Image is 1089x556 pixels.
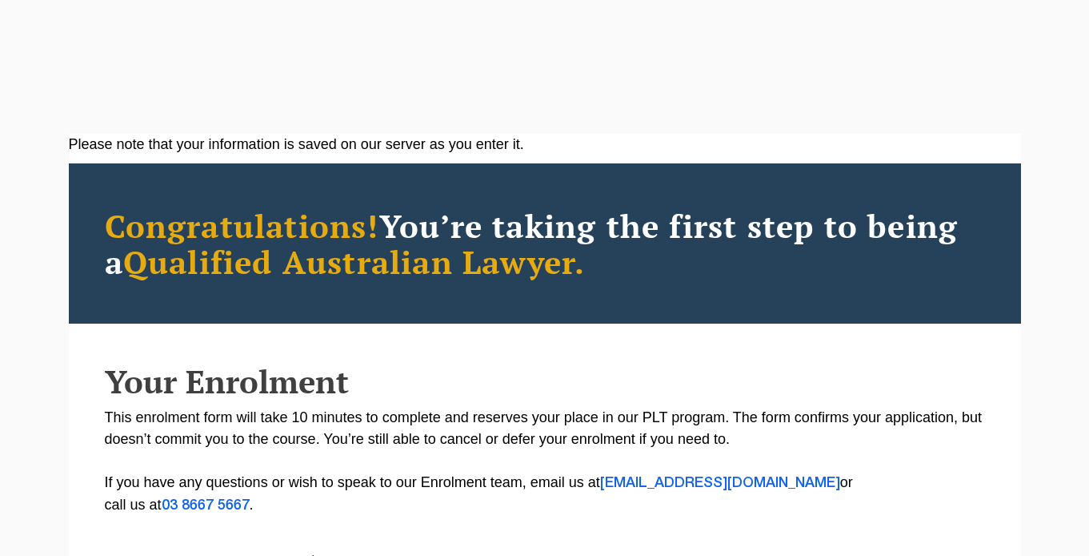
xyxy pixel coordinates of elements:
[123,240,586,283] span: Qualified Australian Lawyer.
[162,499,250,512] a: 03 8667 5667
[105,204,379,247] span: Congratulations!
[105,207,985,280] h2: You’re taking the first step to being a
[600,477,840,490] a: [EMAIL_ADDRESS][DOMAIN_NAME]
[105,407,985,517] p: This enrolment form will take 10 minutes to complete and reserves your place in our PLT program. ...
[105,364,985,399] h2: Your Enrolment
[69,134,1021,155] div: Please note that your information is saved on our server as you enter it.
